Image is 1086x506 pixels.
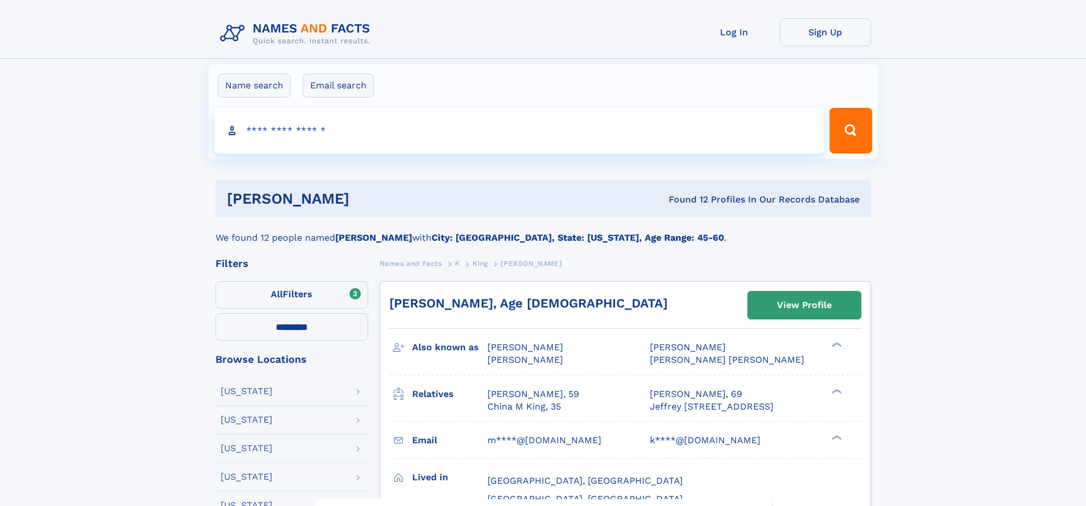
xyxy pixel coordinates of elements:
[303,74,374,98] label: Email search
[487,400,561,413] a: China M King, 35
[215,281,368,309] label: Filters
[335,232,412,243] b: [PERSON_NAME]
[412,384,487,404] h3: Relatives
[227,192,509,206] h1: [PERSON_NAME]
[829,341,843,349] div: ❯
[218,74,291,98] label: Name search
[650,342,726,353] span: [PERSON_NAME]
[650,354,804,365] span: [PERSON_NAME] [PERSON_NAME]
[215,217,871,245] div: We found 12 people named with .
[455,260,460,268] span: K
[215,354,368,365] div: Browse Locations
[689,18,780,46] a: Log In
[509,193,860,206] div: Found 12 Profiles In Our Records Database
[412,468,487,487] h3: Lived in
[473,256,487,270] a: King
[455,256,460,270] a: K
[501,260,562,268] span: [PERSON_NAME]
[487,342,563,353] span: [PERSON_NAME]
[487,388,579,400] a: [PERSON_NAME], 59
[412,338,487,357] h3: Also known as
[829,434,843,441] div: ❯
[650,400,774,413] a: Jeffrey [STREET_ADDRESS]
[215,18,380,49] img: Logo Names and Facts
[271,289,283,299] span: All
[473,260,487,268] span: King
[389,296,668,310] a: [PERSON_NAME], Age [DEMOGRAPHIC_DATA]
[215,258,368,269] div: Filters
[380,256,442,270] a: Names and Facts
[221,472,272,481] div: [US_STATE]
[214,108,825,153] input: search input
[829,108,872,153] button: Search Button
[487,354,563,365] span: [PERSON_NAME]
[412,431,487,450] h3: Email
[487,493,683,504] span: [GEOGRAPHIC_DATA], [GEOGRAPHIC_DATA]
[780,18,871,46] a: Sign Up
[221,444,272,453] div: [US_STATE]
[487,475,683,486] span: [GEOGRAPHIC_DATA], [GEOGRAPHIC_DATA]
[829,387,843,395] div: ❯
[221,415,272,424] div: [US_STATE]
[748,292,861,319] a: View Profile
[221,387,272,396] div: [US_STATE]
[777,292,832,318] div: View Profile
[650,388,742,400] a: [PERSON_NAME], 69
[432,232,724,243] b: City: [GEOGRAPHIC_DATA], State: [US_STATE], Age Range: 45-60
